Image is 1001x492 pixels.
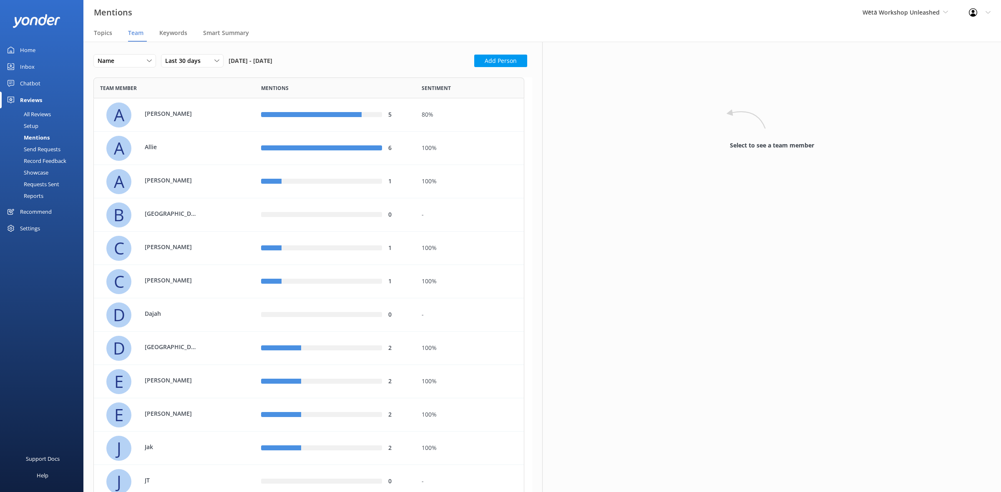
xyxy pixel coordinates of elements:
[20,220,40,237] div: Settings
[145,442,199,452] p: Jak
[106,136,131,161] div: A
[422,310,518,320] div: -
[93,132,524,165] div: row
[5,143,60,155] div: Send Requests
[203,29,249,37] span: Smart Summary
[159,29,187,37] span: Keywords
[229,54,272,67] span: [DATE] - [DATE]
[20,203,52,220] div: Recommend
[93,398,524,432] div: row
[261,84,289,92] span: Mentions
[145,209,199,218] p: [GEOGRAPHIC_DATA]
[93,365,524,398] div: row
[37,467,48,484] div: Help
[145,242,199,252] p: [PERSON_NAME]
[5,178,59,190] div: Requests Sent
[165,56,206,65] span: Last 30 days
[422,177,518,186] div: 100%
[5,155,66,167] div: Record Feedback
[5,190,83,202] a: Reports
[93,298,524,332] div: row
[388,410,409,420] div: 2
[106,302,131,327] div: D
[422,210,518,220] div: -
[93,332,524,365] div: row
[106,436,131,461] div: J
[422,377,518,386] div: 100%
[145,176,199,185] p: [PERSON_NAME]
[5,155,83,167] a: Record Feedback
[145,109,199,118] p: [PERSON_NAME]
[5,178,83,190] a: Requests Sent
[5,132,83,143] a: Mentions
[388,144,409,153] div: 6
[20,75,40,92] div: Chatbot
[13,14,60,28] img: yonder-white-logo.png
[388,344,409,353] div: 2
[100,84,137,92] span: Team member
[388,244,409,253] div: 1
[388,444,409,453] div: 2
[145,276,199,285] p: [PERSON_NAME]
[98,56,119,65] span: Name
[26,450,60,467] div: Support Docs
[388,377,409,386] div: 2
[93,232,524,265] div: row
[422,144,518,153] div: 100%
[93,432,524,465] div: row
[145,409,199,418] p: [PERSON_NAME]
[5,108,83,120] a: All Reviews
[5,108,51,120] div: All Reviews
[5,120,83,132] a: Setup
[474,55,527,67] button: Add Person
[422,410,518,420] div: 100%
[145,142,199,152] p: Allie
[388,277,409,286] div: 1
[863,8,940,16] span: Wētā Workshop Unleashed
[20,92,42,108] div: Reviews
[388,310,409,320] div: 0
[422,84,451,92] span: Sentiment
[145,342,199,352] p: [GEOGRAPHIC_DATA]
[106,236,131,261] div: C
[5,143,83,155] a: Send Requests
[93,198,524,232] div: row
[388,110,409,120] div: 5
[5,120,38,132] div: Setup
[106,102,131,127] div: A
[388,477,409,486] div: 0
[422,444,518,453] div: 100%
[106,336,131,361] div: D
[106,169,131,194] div: A
[106,269,131,294] div: C
[128,29,143,37] span: Team
[145,309,199,318] p: Dajah
[5,167,83,178] a: Showcase
[94,6,132,19] h3: Mentions
[93,98,524,132] div: row
[106,202,131,227] div: B
[388,210,409,220] div: 0
[145,376,199,385] p: [PERSON_NAME]
[20,58,35,75] div: Inbox
[5,132,50,143] div: Mentions
[5,190,43,202] div: Reports
[20,42,35,58] div: Home
[94,29,112,37] span: Topics
[422,344,518,353] div: 100%
[422,244,518,253] div: 100%
[422,277,518,286] div: 100%
[145,476,199,485] p: JT
[93,265,524,298] div: row
[106,402,131,427] div: E
[388,177,409,186] div: 1
[422,477,518,486] div: -
[106,369,131,394] div: E
[422,110,518,120] div: 80%
[5,167,48,178] div: Showcase
[93,165,524,198] div: row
